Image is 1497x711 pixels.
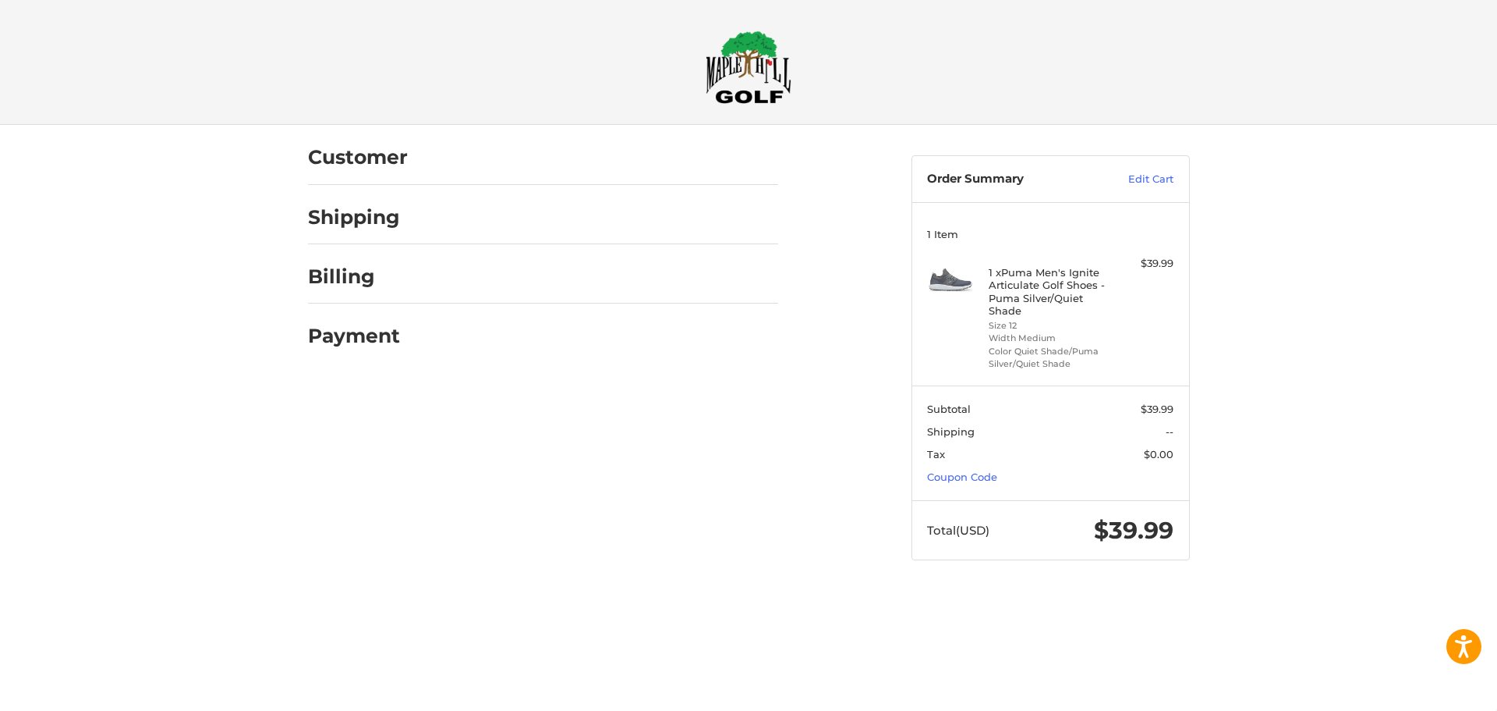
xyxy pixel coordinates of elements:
h2: Billing [308,265,399,289]
h3: 1 Item [927,228,1173,240]
span: $39.99 [1094,516,1173,545]
span: -- [1166,425,1173,438]
h2: Shipping [308,205,400,229]
span: $0.00 [1144,448,1173,460]
li: Color Quiet Shade/Puma Silver/Quiet Shade [989,345,1108,371]
span: $39.99 [1141,403,1173,415]
span: Tax [927,448,945,460]
span: Shipping [927,425,975,438]
a: Edit Cart [1095,172,1173,187]
h2: Customer [308,145,408,169]
li: Width Medium [989,332,1108,345]
div: $39.99 [1112,256,1173,272]
h4: 1 x Puma Men's Ignite Articulate Golf Shoes - Puma Silver/Quiet Shade [989,266,1108,317]
h3: Order Summary [927,172,1095,187]
h2: Payment [308,324,400,348]
span: Subtotal [927,403,971,415]
li: Size 12 [989,319,1108,332]
a: Coupon Code [927,471,997,483]
img: Maple Hill Golf [706,30,791,104]
span: Total (USD) [927,523,989,538]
